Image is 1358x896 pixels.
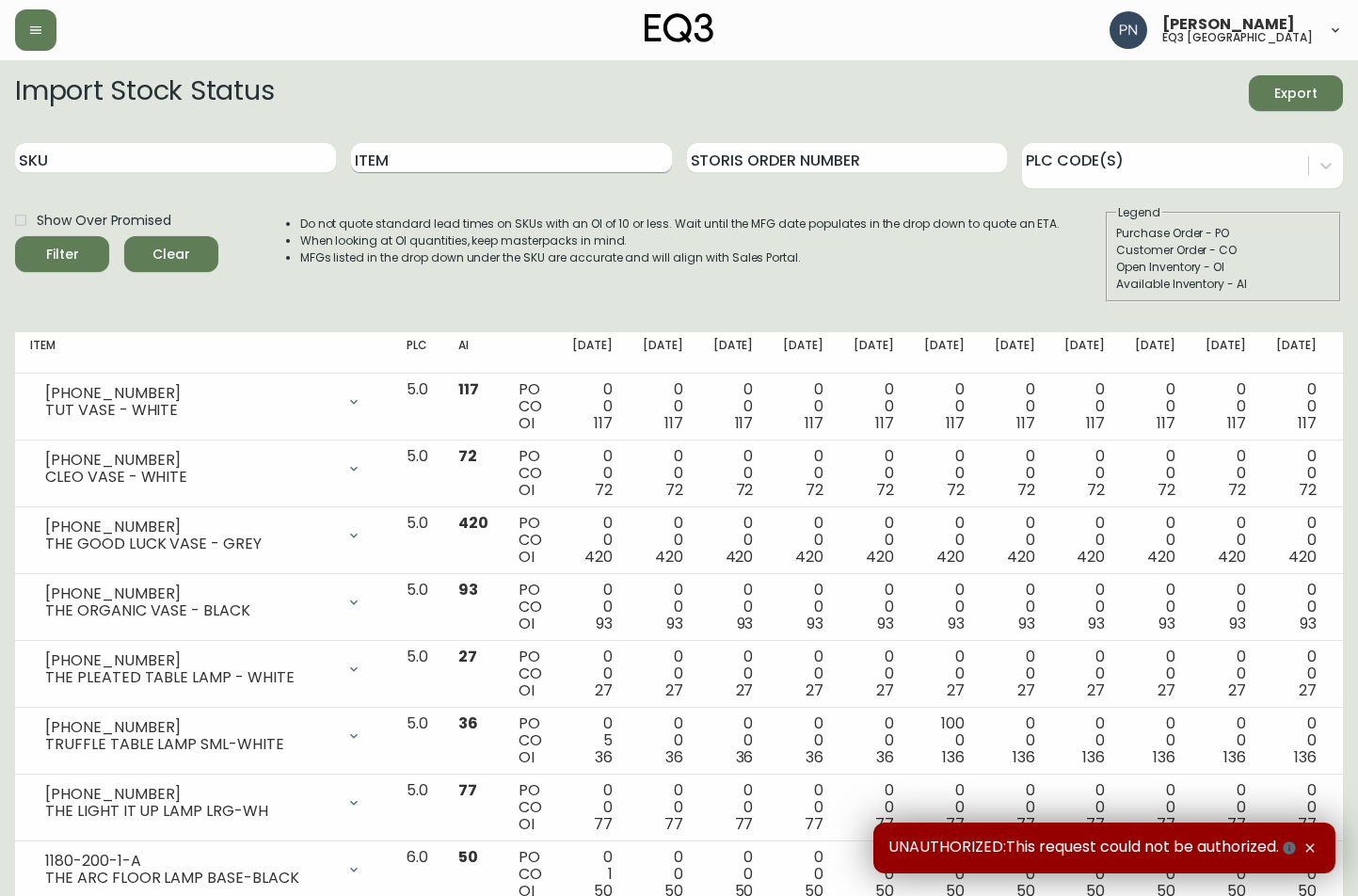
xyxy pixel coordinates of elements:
div: 0 0 [1276,782,1317,833]
span: 93 [948,613,965,634]
div: 0 0 [995,448,1035,499]
span: 36 [806,746,823,768]
td: 5.0 [391,574,443,641]
div: 0 0 [713,381,754,432]
div: 0 0 [924,381,965,432]
img: 496f1288aca128e282dab2021d4f4334 [1110,11,1147,49]
span: 77 [594,813,613,835]
button: Filter [15,236,109,272]
span: 420 [1147,546,1175,568]
div: 0 0 [572,381,613,432]
div: 0 0 [783,381,823,432]
div: 0 0 [995,381,1035,432]
div: 0 0 [924,448,965,499]
span: 93 [1018,613,1035,634]
span: 117 [594,412,613,434]
span: [PERSON_NAME] [1162,17,1295,32]
div: 0 0 [1135,448,1175,499]
div: 0 0 [924,782,965,833]
div: 0 0 [995,648,1035,699]
div: 0 0 [924,515,965,566]
span: 72 [736,479,754,501]
div: 0 0 [1135,715,1175,766]
div: 0 0 [783,582,823,632]
span: 93 [807,613,823,634]
div: 0 0 [1206,782,1246,833]
span: 27 [806,680,823,701]
div: [PHONE_NUMBER] [45,719,335,736]
span: 77 [1157,813,1175,835]
span: 36 [736,746,754,768]
div: Customer Order - CO [1116,242,1331,259]
th: [DATE] [1261,332,1332,374]
td: 5.0 [391,507,443,574]
div: PO CO [519,715,542,766]
span: 36 [665,746,683,768]
span: 72 [806,479,823,501]
legend: Legend [1116,204,1162,221]
div: 0 0 [1206,448,1246,499]
span: 93 [737,613,754,634]
span: 136 [1082,746,1105,768]
div: 0 0 [995,782,1035,833]
span: 117 [1157,412,1175,434]
span: 50 [458,846,478,868]
div: 0 0 [1206,648,1246,699]
div: 1180-200-1-A [45,853,335,870]
span: 136 [1013,746,1035,768]
div: 0 0 [783,515,823,566]
div: 0 0 [1276,648,1317,699]
span: 27 [458,646,477,667]
div: PO CO [519,381,542,432]
span: 72 [595,479,613,501]
span: 72 [876,479,894,501]
td: 5.0 [391,708,443,775]
div: 0 0 [783,648,823,699]
span: Clear [139,243,203,266]
div: 0 0 [924,582,965,632]
th: PLC [391,332,443,374]
div: PO CO [519,648,542,699]
div: 0 0 [854,648,894,699]
span: 117 [1086,412,1105,434]
span: 36 [595,746,613,768]
div: 0 0 [713,648,754,699]
div: 0 0 [1276,381,1317,432]
span: 72 [1158,479,1175,501]
div: 100 0 [924,715,965,766]
div: [PHONE_NUMBER]THE ORGANIC VASE - BLACK [30,582,376,623]
span: 420 [795,546,823,568]
div: 0 0 [1276,582,1317,632]
div: 0 0 [1064,582,1105,632]
div: 0 0 [643,715,683,766]
div: 0 0 [1206,515,1246,566]
th: [DATE] [1190,332,1261,374]
span: 72 [458,445,477,467]
th: [DATE] [698,332,769,374]
div: [PHONE_NUMBER]THE GOOD LUCK VASE - GREY [30,515,376,556]
span: 420 [584,546,613,568]
div: 0 0 [1206,381,1246,432]
div: Open Inventory - OI [1116,259,1331,276]
span: Show Over Promised [37,211,171,231]
span: 27 [595,680,613,701]
span: 77 [946,813,965,835]
div: 0 0 [572,782,613,833]
span: OI [519,746,535,768]
div: [PHONE_NUMBER]TRUFFLE TABLE LAMP SML-WHITE [30,715,376,757]
h5: eq3 [GEOGRAPHIC_DATA] [1162,32,1313,43]
div: 1180-200-1-ATHE ARC FLOOR LAMP BASE-BLACK [30,849,376,890]
span: 27 [736,680,754,701]
div: THE ARC FLOOR LAMP BASE-BLACK [45,870,335,887]
div: 0 0 [643,381,683,432]
div: 0 0 [643,448,683,499]
span: 420 [1007,546,1035,568]
span: 27 [1228,680,1246,701]
div: 0 0 [643,582,683,632]
div: [PHONE_NUMBER] [45,652,335,669]
span: 27 [1087,680,1105,701]
div: 0 0 [643,648,683,699]
div: [PHONE_NUMBER] [45,585,335,602]
span: OI [519,680,535,701]
div: 0 5 [572,715,613,766]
